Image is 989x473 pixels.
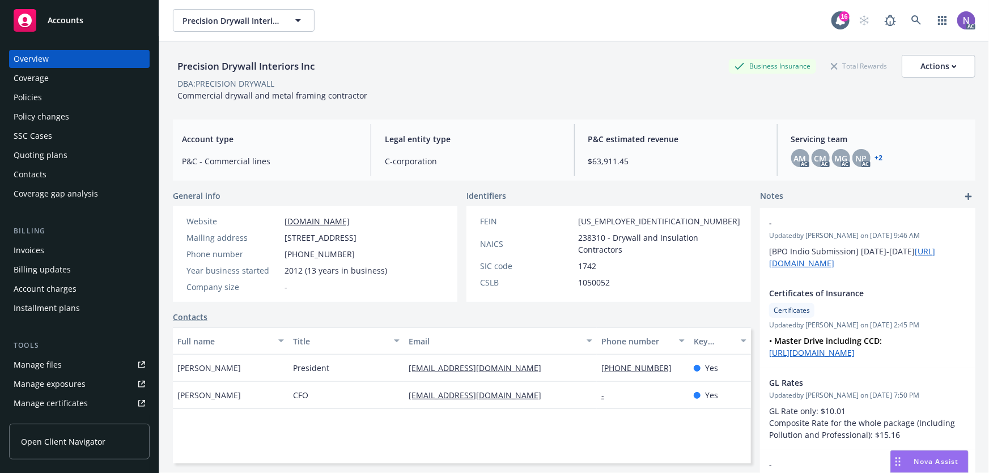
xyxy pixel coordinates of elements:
[814,152,827,164] span: CM
[760,278,975,368] div: Certificates of InsuranceCertificatesUpdatedby [PERSON_NAME] on [DATE] 2:45 PM• Master Drive incl...
[14,375,86,393] div: Manage exposures
[9,414,150,432] a: Manage claims
[285,265,387,276] span: 2012 (13 years in business)
[601,390,613,400] a: -
[875,155,883,161] a: +2
[578,215,740,227] span: [US_EMPLOYER_IDENTIFICATION_NUMBER]
[409,363,550,373] a: [EMAIL_ADDRESS][DOMAIN_NAME]
[14,69,49,87] div: Coverage
[769,245,966,269] p: [BPO Indio Submission] [DATE]-[DATE]
[177,389,241,401] span: [PERSON_NAME]
[285,216,350,227] a: [DOMAIN_NAME]
[834,152,847,164] span: MG
[293,389,308,401] span: CFO
[186,265,280,276] div: Year business started
[9,280,150,298] a: Account charges
[597,327,689,355] button: Phone number
[920,56,957,77] div: Actions
[14,241,44,259] div: Invoices
[760,368,975,450] div: GL RatesUpdatedby [PERSON_NAME] on [DATE] 7:50 PMGL Rate only: $10.01 Composite Rate for the whol...
[14,165,46,184] div: Contacts
[285,281,287,293] span: -
[705,389,718,401] span: Yes
[769,405,966,441] p: GL Rate only: $10.01 Composite Rate for the whole package (Including Pollution and Professional):...
[769,459,937,471] span: -
[891,451,905,472] div: Drag to move
[729,59,816,73] div: Business Insurance
[705,362,718,374] span: Yes
[14,299,80,317] div: Installment plans
[601,363,681,373] a: [PHONE_NUMBER]
[14,261,71,279] div: Billing updates
[293,362,329,374] span: President
[186,215,280,227] div: Website
[9,241,150,259] a: Invoices
[177,335,271,347] div: Full name
[588,133,763,145] span: P&C estimated revenue
[890,450,969,473] button: Nova Assist
[480,260,574,272] div: SIC code
[186,281,280,293] div: Company size
[480,276,574,288] div: CSLB
[601,335,672,347] div: Phone number
[466,190,506,202] span: Identifiers
[769,347,855,358] a: [URL][DOMAIN_NAME]
[689,327,751,355] button: Key contact
[9,5,150,36] a: Accounts
[182,15,281,27] span: Precision Drywall Interiors Inc
[853,9,876,32] a: Start snowing
[173,190,220,202] span: General info
[14,127,52,145] div: SSC Cases
[774,305,810,316] span: Certificates
[769,231,966,241] span: Updated by [PERSON_NAME] on [DATE] 9:46 AM
[285,248,355,260] span: [PHONE_NUMBER]
[9,340,150,351] div: Tools
[791,133,966,145] span: Servicing team
[480,238,574,250] div: NAICS
[769,320,966,330] span: Updated by [PERSON_NAME] on [DATE] 2:45 PM
[694,335,734,347] div: Key contact
[9,261,150,279] a: Billing updates
[9,69,150,87] a: Coverage
[173,9,315,32] button: Precision Drywall Interiors Inc
[173,327,288,355] button: Full name
[14,146,67,164] div: Quoting plans
[173,311,207,323] a: Contacts
[914,457,959,466] span: Nova Assist
[9,127,150,145] a: SSC Cases
[856,152,867,164] span: NP
[14,356,62,374] div: Manage files
[385,133,560,145] span: Legal entity type
[9,299,150,317] a: Installment plans
[409,335,580,347] div: Email
[839,11,850,22] div: 16
[879,9,902,32] a: Report a Bug
[9,356,150,374] a: Manage files
[957,11,975,29] img: photo
[760,208,975,278] div: -Updatedby [PERSON_NAME] on [DATE] 9:46 AM[BPO Indio Submission] [DATE]-[DATE][URL][DOMAIN_NAME]
[902,55,975,78] button: Actions
[9,394,150,412] a: Manage certificates
[285,232,356,244] span: [STREET_ADDRESS]
[186,232,280,244] div: Mailing address
[48,16,83,25] span: Accounts
[9,225,150,237] div: Billing
[182,133,357,145] span: Account type
[385,155,560,167] span: C-corporation
[588,155,763,167] span: $63,911.45
[962,190,975,203] a: add
[769,390,966,400] span: Updated by [PERSON_NAME] on [DATE] 7:50 PM
[14,280,77,298] div: Account charges
[760,190,783,203] span: Notes
[186,248,280,260] div: Phone number
[9,108,150,126] a: Policy changes
[293,335,387,347] div: Title
[480,215,574,227] div: FEIN
[9,375,150,393] a: Manage exposures
[9,146,150,164] a: Quoting plans
[769,377,937,389] span: GL Rates
[9,88,150,106] a: Policies
[182,155,357,167] span: P&C - Commercial lines
[14,50,49,68] div: Overview
[578,260,596,272] span: 1742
